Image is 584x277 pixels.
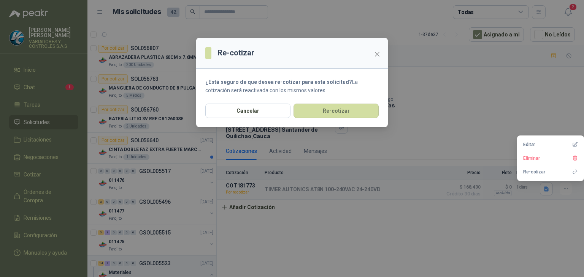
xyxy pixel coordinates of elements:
strong: ¿Está seguro de que desea re-cotizar para esta solicitud? [205,79,352,85]
h3: Re-cotizar [217,47,254,59]
button: Close [371,48,383,60]
span: close [374,51,380,57]
button: Cancelar [205,104,290,118]
button: Re-cotizar [294,104,379,118]
p: La cotización será reactivada con los mismos valores. [205,78,379,94]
